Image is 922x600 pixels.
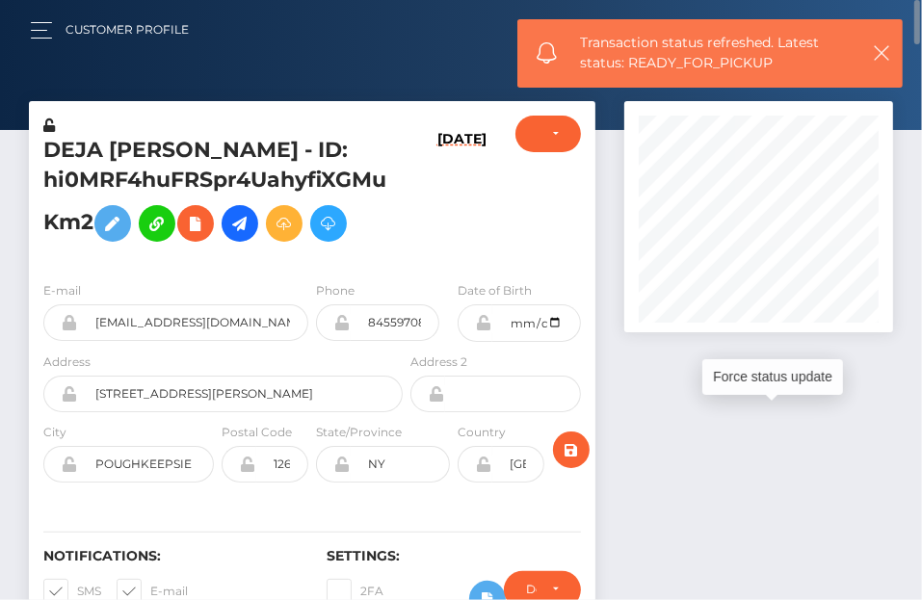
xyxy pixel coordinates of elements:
[43,548,298,564] h6: Notifications:
[43,353,91,371] label: Address
[316,282,355,300] label: Phone
[580,33,850,73] span: Transaction status refreshed. Latest status: READY_FOR_PICKUP
[222,205,258,242] a: Initiate Payout
[458,424,506,441] label: Country
[515,116,581,152] button: ACTIVE
[43,136,392,251] h5: DEJA [PERSON_NAME] - ID: hi0MRF4huFRSpr4UahyfiXGMuKm2
[458,282,532,300] label: Date of Birth
[327,548,581,564] h6: Settings:
[66,10,189,50] a: Customer Profile
[43,424,66,441] label: City
[437,131,487,258] h6: [DATE]
[410,353,467,371] label: Address 2
[316,424,402,441] label: State/Province
[856,17,892,43] button: Toggle navigation
[43,282,81,300] label: E-mail
[526,582,537,597] div: Do not require
[222,424,292,441] label: Postal Code
[702,359,843,395] div: Force status update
